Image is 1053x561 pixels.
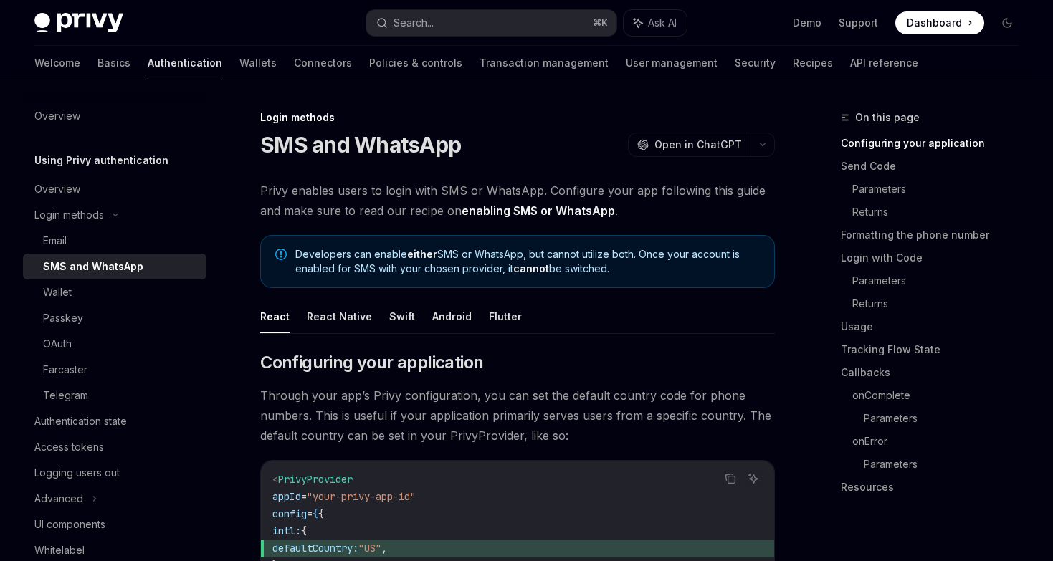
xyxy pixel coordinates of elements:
[272,542,358,555] span: defaultCountry:
[793,16,821,30] a: Demo
[841,246,1030,269] a: Login with Code
[294,46,352,80] a: Connectors
[43,335,72,353] div: OAuth
[793,46,833,80] a: Recipes
[624,10,687,36] button: Ask AI
[307,507,313,520] span: =
[43,387,88,404] div: Telegram
[34,206,104,224] div: Login methods
[369,46,462,80] a: Policies & controls
[852,269,1030,292] a: Parameters
[23,512,206,537] a: UI components
[23,331,206,357] a: OAuth
[43,284,72,301] div: Wallet
[480,46,609,80] a: Transaction management
[260,385,775,446] span: Through your app’s Privy configuration, you can set the default country code for phone numbers. T...
[852,201,1030,224] a: Returns
[43,232,67,249] div: Email
[23,279,206,305] a: Wallet
[34,542,85,559] div: Whitelabel
[43,310,83,327] div: Passkey
[34,13,123,33] img: dark logo
[626,46,718,80] a: User management
[34,152,168,169] h5: Using Privy authentication
[23,434,206,460] a: Access tokens
[272,507,307,520] span: config
[895,11,984,34] a: Dashboard
[34,516,105,533] div: UI components
[260,110,775,125] div: Login methods
[318,507,324,520] span: {
[34,490,83,507] div: Advanced
[432,299,472,333] button: Android
[721,469,740,488] button: Copy the contents from the code block
[850,46,918,80] a: API reference
[239,46,277,80] a: Wallets
[34,438,104,456] div: Access tokens
[513,262,549,274] strong: cannot
[841,315,1030,338] a: Usage
[23,460,206,486] a: Logging users out
[23,408,206,434] a: Authentication state
[23,383,206,408] a: Telegram
[996,11,1019,34] button: Toggle dark mode
[735,46,776,80] a: Security
[852,178,1030,201] a: Parameters
[841,361,1030,384] a: Callbacks
[864,407,1030,430] a: Parameters
[462,203,615,219] a: enabling SMS or WhatsApp
[841,155,1030,178] a: Send Code
[278,473,353,486] span: PrivyProvider
[23,176,206,202] a: Overview
[43,361,87,378] div: Farcaster
[301,524,307,537] span: {
[295,247,760,276] span: Developers can enable SMS or WhatsApp, but cannot utilize both. Once your account is enabled for ...
[275,249,287,260] svg: Note
[34,464,120,481] div: Logging users out
[358,542,381,555] span: "US"
[301,490,307,503] span: =
[389,299,415,333] button: Swift
[394,14,434,32] div: Search...
[381,542,387,555] span: ,
[34,107,80,125] div: Overview
[841,224,1030,246] a: Formatting the phone number
[34,46,80,80] a: Welcome
[23,103,206,129] a: Overview
[628,133,751,157] button: Open in ChatGPT
[489,299,522,333] button: Flutter
[852,384,1030,407] a: onComplete
[97,46,130,80] a: Basics
[23,305,206,331] a: Passkey
[148,46,222,80] a: Authentication
[272,473,278,486] span: <
[841,132,1030,155] a: Configuring your application
[907,16,962,30] span: Dashboard
[841,338,1030,361] a: Tracking Flow State
[34,181,80,198] div: Overview
[260,299,290,333] button: React
[34,413,127,430] div: Authentication state
[272,490,301,503] span: appId
[260,181,775,221] span: Privy enables users to login with SMS or WhatsApp. Configure your app following this guide and ma...
[864,453,1030,476] a: Parameters
[23,228,206,254] a: Email
[260,351,483,374] span: Configuring your application
[23,254,206,279] a: SMS and WhatsApp
[744,469,763,488] button: Ask AI
[313,507,318,520] span: {
[839,16,878,30] a: Support
[272,524,301,537] span: intl:
[852,292,1030,315] a: Returns
[307,299,372,333] button: React Native
[260,132,461,158] h1: SMS and WhatsApp
[855,109,920,126] span: On this page
[407,248,437,260] strong: either
[43,258,143,275] div: SMS and WhatsApp
[366,10,616,36] button: Search...⌘K
[841,476,1030,499] a: Resources
[307,490,416,503] span: "your-privy-app-id"
[648,16,677,30] span: Ask AI
[23,357,206,383] a: Farcaster
[852,430,1030,453] a: onError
